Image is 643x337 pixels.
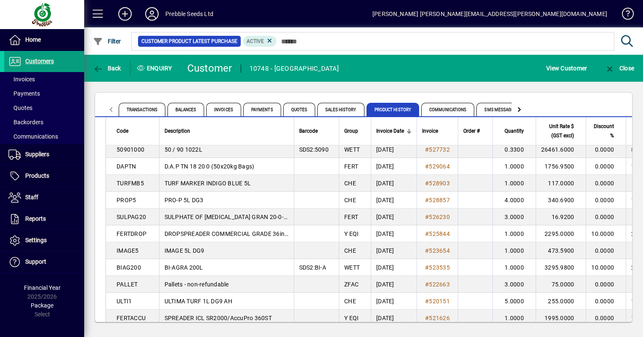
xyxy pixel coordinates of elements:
[425,146,429,153] span: #
[425,230,429,237] span: #
[586,158,626,175] td: 0.0000
[603,61,636,76] button: Close
[117,315,146,321] span: FERTACCU
[371,293,417,310] td: [DATE]
[344,197,356,203] span: CHE
[8,76,35,83] span: Invoices
[165,247,205,254] span: IMAGE 5L DG9
[4,29,84,51] a: Home
[536,242,586,259] td: 473.5900
[4,86,84,101] a: Payments
[8,90,40,97] span: Payments
[425,214,429,220] span: #
[371,225,417,242] td: [DATE]
[586,293,626,310] td: 0.0000
[317,103,364,116] span: Sales History
[165,298,232,305] span: ULTIMA TURF 1L DG9 AH
[344,126,358,136] span: Group
[541,122,582,140] div: Unit Rate $ (GST excl)
[371,242,417,259] td: [DATE]
[422,280,453,289] a: #522663
[492,209,536,225] td: 3.0000
[425,163,429,170] span: #
[422,195,453,205] a: #528857
[112,6,138,21] button: Add
[25,58,54,64] span: Customers
[344,230,359,237] span: Y EQI
[344,163,358,170] span: FERT
[4,72,84,86] a: Invoices
[586,192,626,209] td: 0.0000
[425,197,429,203] span: #
[536,158,586,175] td: 1756.9500
[541,122,574,140] span: Unit Rate $ (GST excl)
[586,276,626,293] td: 0.0000
[117,214,146,220] span: SULPAG20
[422,313,453,323] a: #521626
[344,247,356,254] span: CHE
[596,61,643,76] app-page-header-button: Close enquiry
[376,126,412,136] div: Invoice Date
[425,247,429,254] span: #
[165,126,289,136] div: Description
[586,225,626,242] td: 10.0000
[250,62,339,75] div: 10748 - [GEOGRAPHIC_DATA]
[536,175,586,192] td: 117.0000
[344,146,360,153] span: WETT
[4,144,84,165] a: Suppliers
[492,293,536,310] td: 5.0000
[492,225,536,242] td: 1.0000
[25,151,49,158] span: Suppliers
[4,115,84,129] a: Backorders
[117,126,128,136] span: Code
[344,281,359,288] span: ZFAC
[586,242,626,259] td: 0.0000
[605,65,634,72] span: Close
[429,146,450,153] span: 527732
[344,315,359,321] span: Y EQI
[422,212,453,222] a: #526230
[429,315,450,321] span: 521626
[536,225,586,242] td: 2295.0000
[492,259,536,276] td: 1.0000
[425,180,429,187] span: #
[165,230,291,237] span: DROPSPREADER COMMERCIAL GRADE 36inch
[283,103,316,116] span: Quotes
[299,146,329,153] span: SDS2:5090
[422,297,453,306] a: #520151
[429,214,450,220] span: 526230
[422,246,453,255] a: #523654
[372,7,607,21] div: [PERSON_NAME] [PERSON_NAME][EMAIL_ADDRESS][PERSON_NAME][DOMAIN_NAME]
[117,146,144,153] span: 50901000
[24,284,61,291] span: Financial Year
[429,247,450,254] span: 523654
[429,163,450,170] span: 529064
[299,126,334,136] div: Barcode
[165,180,251,187] span: TURF MARKER INDIGO BLUE 5L
[243,36,277,47] mat-chip: Product Activation Status: Active
[463,126,487,136] div: Order #
[4,230,84,251] a: Settings
[429,180,450,187] span: 528903
[344,214,358,220] span: FERT
[422,126,453,136] div: Invoice
[371,158,417,175] td: [DATE]
[117,230,146,237] span: FERTDROP
[165,7,213,21] div: Prebble Seeds Ltd
[536,209,586,225] td: 16.9200
[187,62,232,75] div: Customer
[425,298,429,305] span: #
[165,315,272,321] span: SPREADER ICL SR2000/AccuPro 360ST
[117,163,136,170] span: DAPTN
[344,180,356,187] span: CHE
[165,264,203,271] span: BI-AGRA 200L
[492,141,536,158] td: 0.3300
[429,281,450,288] span: 522663
[117,180,144,187] span: TURFMB5
[492,276,536,293] td: 3.0000
[117,281,138,288] span: PALLET
[31,302,53,309] span: Package
[117,264,141,271] span: BIAG200
[371,175,417,192] td: [DATE]
[586,175,626,192] td: 0.0000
